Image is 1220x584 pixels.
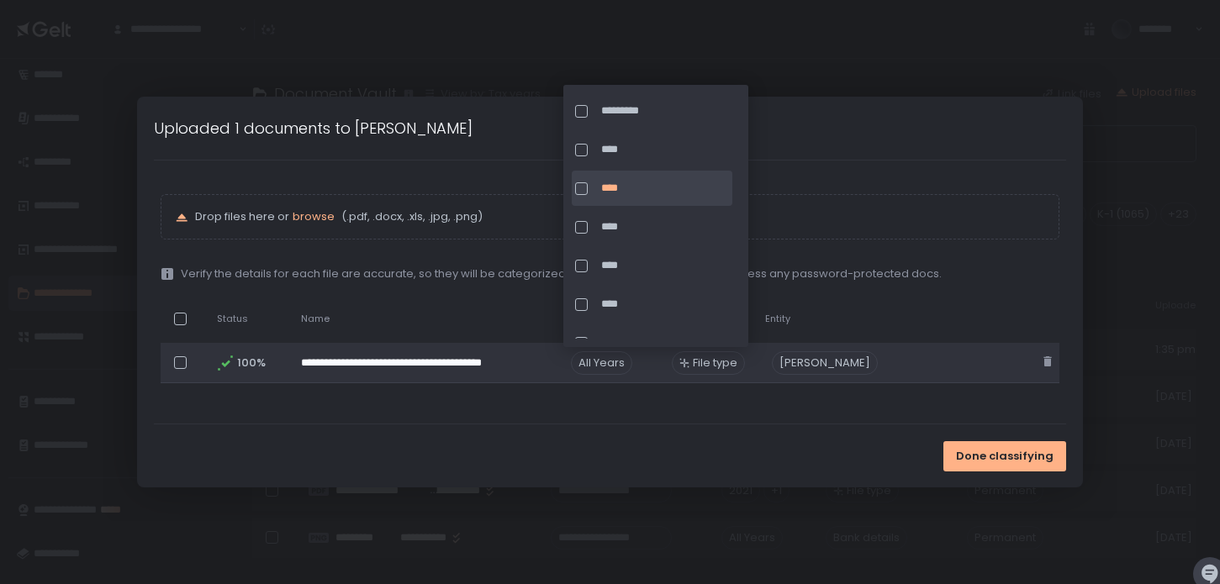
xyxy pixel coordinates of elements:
[943,441,1066,471] button: Done classifying
[293,209,335,224] button: browse
[765,313,790,325] span: Entity
[956,449,1054,464] span: Done classifying
[338,209,483,224] span: (.pdf, .docx, .xls, .jpg, .png)
[237,355,264,371] span: 100%
[195,209,1044,224] p: Drop files here or
[154,117,473,139] h1: Uploaded 1 documents to [PERSON_NAME]
[571,351,632,375] span: All Years
[301,313,330,325] span: Name
[181,266,942,281] span: Verify the details for each file are accurate, so they will be categorized correctly and your tea...
[693,355,737,371] span: File type
[293,208,335,224] span: browse
[217,313,248,325] span: Status
[772,351,878,375] div: [PERSON_NAME]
